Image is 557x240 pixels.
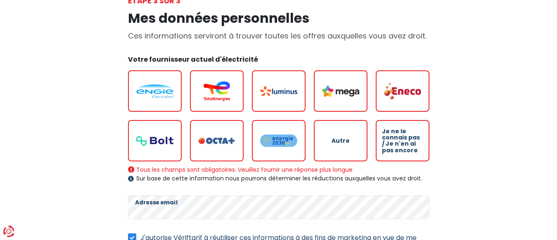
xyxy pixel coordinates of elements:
div: Sur base de cette information nous pourrons déterminer les réductions auxquelles vous avez droit. [128,175,429,182]
span: Autre [332,138,350,144]
img: Bolt [136,136,173,146]
img: Luminus [260,86,297,96]
img: Octa+ [198,137,235,144]
img: Total Energies / Lampiris [198,81,235,101]
legend: Votre fournisseur actuel d'électricité [128,55,429,67]
img: Energie2030 [260,134,297,147]
img: Mega [322,86,359,97]
div: Tous les champs sont obligatoires. Veuillez fournir une réponse plus longue [128,166,429,173]
img: Eneco [384,82,421,100]
h1: Mes données personnelles [128,10,429,26]
p: Ces informations serviront à trouver toutes les offres auxquelles vous avez droit. [128,30,429,41]
span: Je ne le connais pas / Je n'en ai pas encore [382,128,423,154]
img: Engie / Electrabel [136,84,173,98]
